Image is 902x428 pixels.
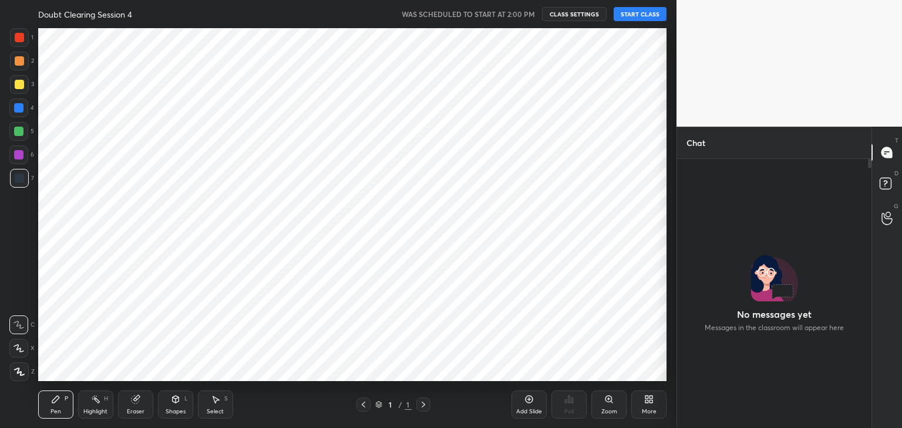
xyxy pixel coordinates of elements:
div: Highlight [83,409,107,415]
div: 4 [9,98,34,117]
div: 1 [385,401,396,408]
p: D [894,169,898,178]
div: 3 [10,75,34,94]
p: T [895,136,898,145]
button: START CLASS [614,7,667,21]
div: Z [10,362,35,381]
div: X [9,339,35,358]
div: More [642,409,657,415]
div: 6 [9,145,34,164]
div: C [9,315,35,334]
p: G [894,202,898,210]
div: S [224,396,228,402]
div: 2 [10,52,34,70]
div: Shapes [166,409,186,415]
p: Chat [677,127,715,158]
h4: Doubt Clearing Session 4 [38,9,132,20]
div: L [184,396,188,402]
div: Select [207,409,224,415]
div: / [399,401,402,408]
div: 7 [10,169,34,188]
div: Zoom [601,409,617,415]
div: Pen [51,409,61,415]
div: P [65,396,68,402]
div: 5 [9,122,34,141]
div: H [104,396,108,402]
div: 1 [405,399,412,410]
button: CLASS SETTINGS [542,7,607,21]
h5: WAS SCHEDULED TO START AT 2:00 PM [402,9,535,19]
div: Eraser [127,409,144,415]
div: Add Slide [516,409,542,415]
div: 1 [10,28,33,47]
